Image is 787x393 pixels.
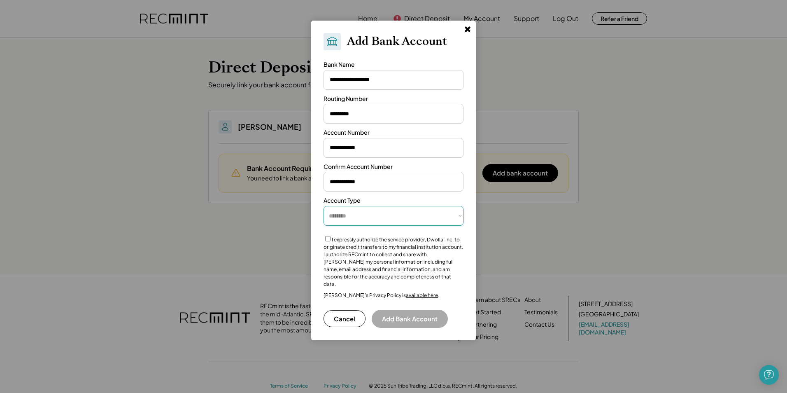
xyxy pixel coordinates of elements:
div: Confirm Account Number [324,163,393,171]
button: Add Bank Account [372,310,448,328]
label: I expressly authorize the service provider, Dwolla, Inc. to originate credit transfers to my fina... [324,236,463,287]
div: Routing Number [324,95,368,103]
img: Bank.svg [326,35,338,48]
div: Account Type [324,196,361,205]
div: [PERSON_NAME]’s Privacy Policy is . [324,292,439,299]
button: Cancel [324,310,366,327]
div: Account Number [324,129,370,137]
div: Bank Name [324,61,355,69]
div: Open Intercom Messenger [759,365,779,385]
a: available here [406,292,438,298]
h2: Add Bank Account [347,35,447,49]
